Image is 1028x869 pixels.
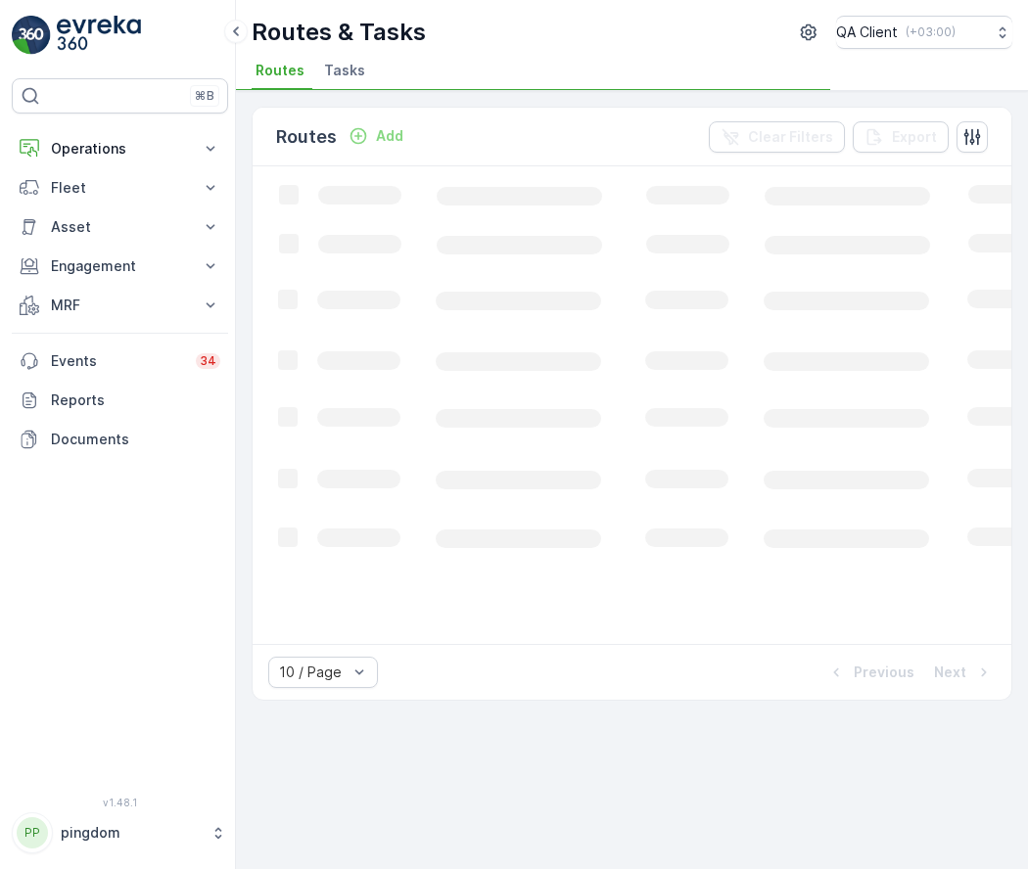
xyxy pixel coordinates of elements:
[824,661,916,684] button: Previous
[12,129,228,168] button: Operations
[12,286,228,325] button: MRF
[12,207,228,247] button: Asset
[12,420,228,459] a: Documents
[12,797,228,808] span: v 1.48.1
[51,178,189,198] p: Fleet
[195,88,214,104] p: ⌘B
[12,381,228,420] a: Reports
[17,817,48,848] div: PP
[12,342,228,381] a: Events34
[252,17,426,48] p: Routes & Tasks
[341,124,411,148] button: Add
[748,127,833,147] p: Clear Filters
[376,126,403,146] p: Add
[51,430,220,449] p: Documents
[51,296,189,315] p: MRF
[892,127,937,147] p: Export
[12,16,51,55] img: logo
[12,812,228,853] button: PPpingdom
[709,121,845,153] button: Clear Filters
[836,23,898,42] p: QA Client
[51,256,189,276] p: Engagement
[200,353,216,369] p: 34
[51,351,184,371] p: Events
[932,661,996,684] button: Next
[934,663,966,682] p: Next
[853,121,949,153] button: Export
[836,16,1012,49] button: QA Client(+03:00)
[906,24,956,40] p: ( +03:00 )
[324,61,365,80] span: Tasks
[854,663,914,682] p: Previous
[256,61,304,80] span: Routes
[276,123,337,151] p: Routes
[57,16,141,55] img: logo_light-DOdMpM7g.png
[51,139,189,159] p: Operations
[12,247,228,286] button: Engagement
[51,217,189,237] p: Asset
[51,390,220,410] p: Reports
[12,168,228,207] button: Fleet
[61,823,201,843] p: pingdom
